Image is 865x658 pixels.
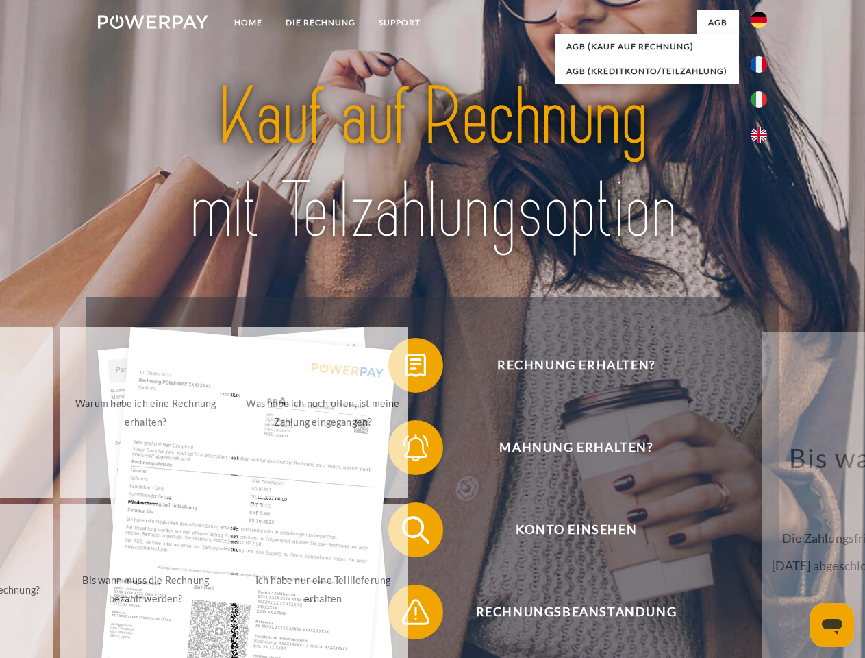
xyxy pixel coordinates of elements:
a: DIE RECHNUNG [274,10,367,35]
button: Rechnungsbeanstandung [388,585,744,639]
iframe: Schaltfläche zum Öffnen des Messaging-Fensters [810,603,854,647]
a: AGB (Kreditkonto/Teilzahlung) [555,59,739,84]
div: Ich habe nur eine Teillieferung erhalten [246,571,400,608]
img: logo-powerpay-white.svg [98,15,208,29]
img: de [751,12,767,28]
a: Home [223,10,274,35]
span: Konto einsehen [408,502,744,557]
a: Was habe ich noch offen, ist meine Zahlung eingegangen? [238,327,408,498]
img: it [751,91,767,108]
button: Konto einsehen [388,502,744,557]
div: Bis wann muss die Rechnung bezahlt werden? [68,571,223,608]
div: Was habe ich noch offen, ist meine Zahlung eingegangen? [246,394,400,431]
img: en [751,127,767,143]
a: SUPPORT [367,10,432,35]
a: agb [697,10,739,35]
a: AGB (Kauf auf Rechnung) [555,34,739,59]
div: Warum habe ich eine Rechnung erhalten? [68,394,223,431]
img: fr [751,56,767,73]
span: Rechnungsbeanstandung [408,585,744,639]
img: title-powerpay_de.svg [131,66,734,263]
